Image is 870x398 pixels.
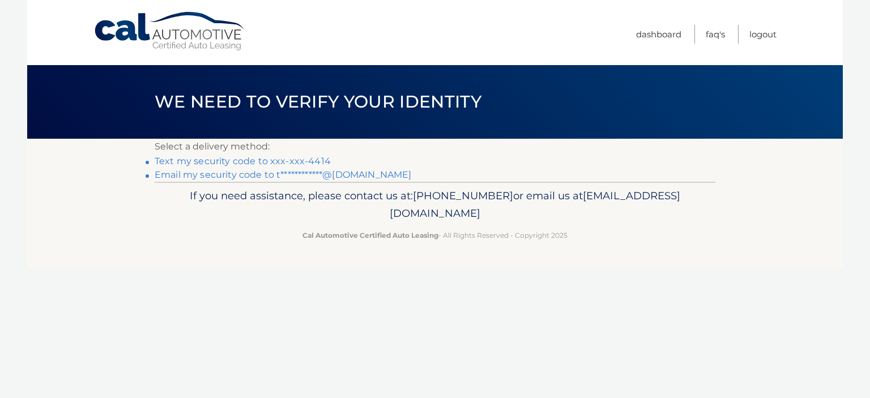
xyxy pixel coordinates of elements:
a: Text my security code to xxx-xxx-4414 [155,156,331,166]
a: Logout [749,25,777,44]
span: We need to verify your identity [155,91,481,112]
strong: Cal Automotive Certified Auto Leasing [302,231,438,239]
a: Cal Automotive [93,11,246,52]
p: - All Rights Reserved - Copyright 2025 [162,229,708,241]
p: Select a delivery method: [155,139,715,155]
p: If you need assistance, please contact us at: or email us at [162,187,708,223]
span: [PHONE_NUMBER] [413,189,513,202]
a: FAQ's [706,25,725,44]
a: Dashboard [636,25,681,44]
